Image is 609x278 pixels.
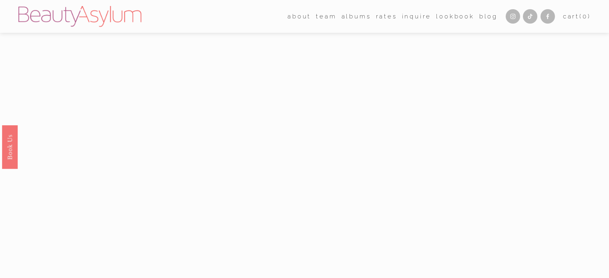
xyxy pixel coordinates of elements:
a: Book Us [2,125,18,168]
a: 0 items in cart [563,11,591,22]
a: Blog [479,10,498,22]
a: albums [342,10,371,22]
span: about [287,11,311,22]
a: folder dropdown [316,10,336,22]
a: Inquire [402,10,432,22]
a: Rates [376,10,397,22]
span: team [316,11,336,22]
a: Lookbook [436,10,474,22]
a: TikTok [523,9,537,24]
img: Beauty Asylum | Bridal Hair &amp; Makeup Charlotte &amp; Atlanta [18,6,141,27]
a: Instagram [506,9,520,24]
span: ( ) [579,13,591,20]
a: Facebook [541,9,555,24]
span: 0 [583,13,588,20]
a: folder dropdown [287,10,311,22]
